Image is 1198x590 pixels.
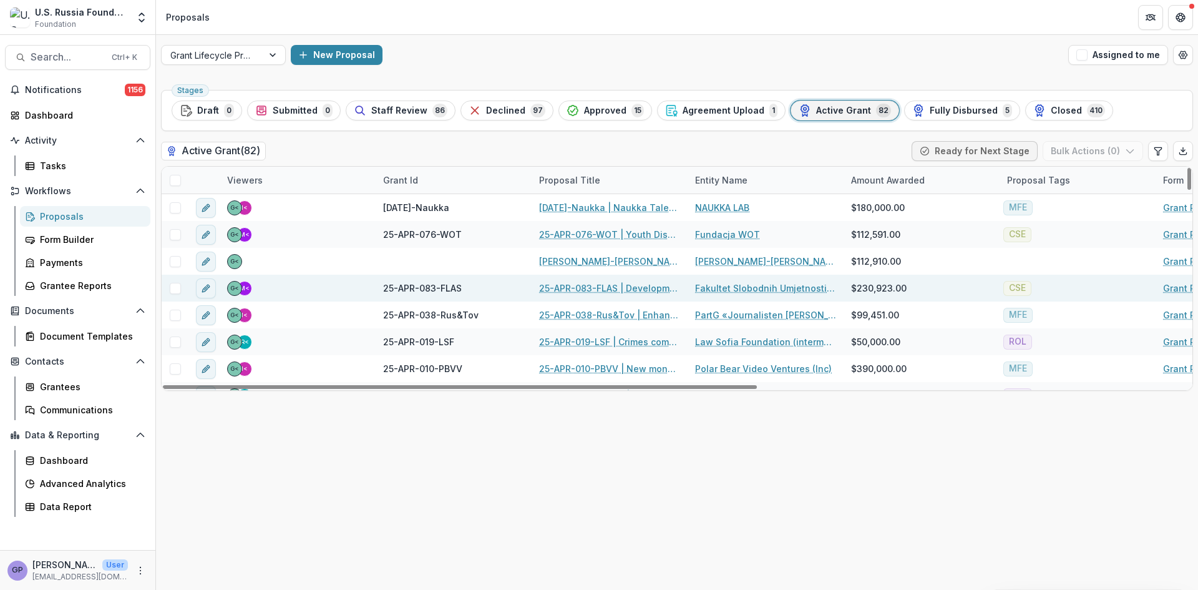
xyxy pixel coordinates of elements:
span: 25-APR-083-FLAS [383,282,462,295]
button: Open Documents [5,301,150,321]
span: Documents [25,306,130,317]
a: Dashboard [20,450,150,471]
button: Partners [1138,5,1163,30]
button: Open Workflows [5,181,150,201]
button: Search... [5,45,150,70]
div: Payments [40,256,140,269]
a: Data Report [20,496,150,517]
button: New Proposal [291,45,382,65]
div: Proposal Title [532,167,688,194]
a: Document Templates [20,326,150,347]
div: Proposal Tags [1000,174,1078,187]
a: NAUKKA LAB [695,201,749,214]
a: 25-APR-076-WOT | Youth Discussion Clubs The Politics Space [539,228,680,241]
div: Tasks [40,159,140,172]
div: Entity Name [688,167,844,194]
span: 5 [1003,104,1012,117]
span: $112,591.00 [851,228,900,241]
div: Proposal Tags [1000,167,1156,194]
span: Declined [486,106,525,116]
button: Bulk Actions (0) [1043,141,1143,161]
button: Ready for Next Stage [912,141,1038,161]
div: Viewers [220,167,376,194]
button: edit [196,278,216,298]
span: 97 [530,104,545,117]
a: Form Builder [20,229,150,250]
div: Amount Awarded [844,174,932,187]
a: Proposals [20,206,150,227]
div: Grantees [40,380,140,393]
button: Get Help [1168,5,1193,30]
span: 25-APR-019-LSF [383,335,454,348]
div: Grant Id [376,174,426,187]
button: Notifications1156 [5,80,150,100]
a: Advanced Analytics [20,473,150,494]
div: Document Templates [40,330,140,343]
a: PartG «Journalisten [PERSON_NAME]» [695,308,836,322]
button: Assigned to me [1068,45,1168,65]
button: Approved15 [558,101,652,120]
span: 410 [1087,104,1105,117]
a: Fakultet Slobodnih Umjetnosti i Nauka (FLAS) [695,282,836,295]
button: edit [196,198,216,218]
button: Edit table settings [1148,141,1168,161]
a: Polar Bear Video Ventures (Inc) [695,362,832,375]
a: Grantees [20,376,150,397]
div: Viewers [220,174,270,187]
button: Agreement Upload1 [657,101,786,120]
div: Igor Zevelev <izevelev@usrf.us> [241,205,248,211]
span: Foundation [35,19,76,30]
span: $50,000.00 [851,335,900,348]
span: Agreement Upload [683,106,764,116]
button: More [133,563,148,578]
span: Data & Reporting [25,430,130,441]
span: $390,000.00 [851,362,907,375]
span: Fully Disbursed [930,106,998,116]
span: Submitted [273,106,318,116]
button: Draft0 [172,101,242,120]
div: Grant Id [376,167,532,194]
div: Ctrl + K [109,51,140,64]
button: Staff Review86 [346,101,455,120]
a: [PERSON_NAME]-[PERSON_NAME] Foundation [695,255,836,268]
span: 1 [769,104,777,117]
a: 25-APR-083-FLAS | Development of the Faculty of Liberal Arts and Sciences in [GEOGRAPHIC_DATA] – ... [539,282,680,295]
div: Data Report [40,500,140,513]
a: Fundacja WOT [695,228,760,241]
span: $112,910.00 [851,255,901,268]
h2: Active Grant ( 82 ) [161,142,266,160]
p: [EMAIL_ADDRESS][DOMAIN_NAME] [32,571,128,583]
span: 0 [323,104,333,117]
span: 25-APR-038-Rus&Tov [383,308,479,322]
div: Maria Lvova <mlvova@usrf.us> [240,285,250,292]
span: 1156 [125,84,145,96]
a: Tasks [20,155,150,176]
span: Draft [197,106,219,116]
div: Gennady Podolny <gpodolny@usrf.us> [230,366,239,372]
span: 25-APR-010-PBVV [383,362,462,375]
button: Open Data & Reporting [5,425,150,445]
button: Declined97 [460,101,553,120]
span: $75,628.00 [851,389,900,402]
span: Search... [31,51,104,63]
span: $230,923.00 [851,282,907,295]
button: Open Activity [5,130,150,150]
button: Open entity switcher [133,5,150,30]
span: Stages [177,86,203,95]
span: Notifications [25,85,125,96]
a: Law Sofia Foundation (intermediary organization) [695,335,836,348]
span: [DATE]-Naukka [383,201,449,214]
a: Payments [20,252,150,273]
a: Grantee Reports [20,275,150,296]
button: edit [196,225,216,245]
div: Proposals [166,11,210,24]
a: 25-APR-038-Rus&Tov | Enhancing the capacity of Faridaily media outlet [539,308,680,322]
div: Dashboard [40,454,140,467]
div: Amount Awarded [844,167,1000,194]
div: Maria Lvova <mlvova@usrf.us> [240,232,250,238]
span: Active Grant [816,106,871,116]
div: Gennady Podolny <gpodolny@usrf.us> [230,232,239,238]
